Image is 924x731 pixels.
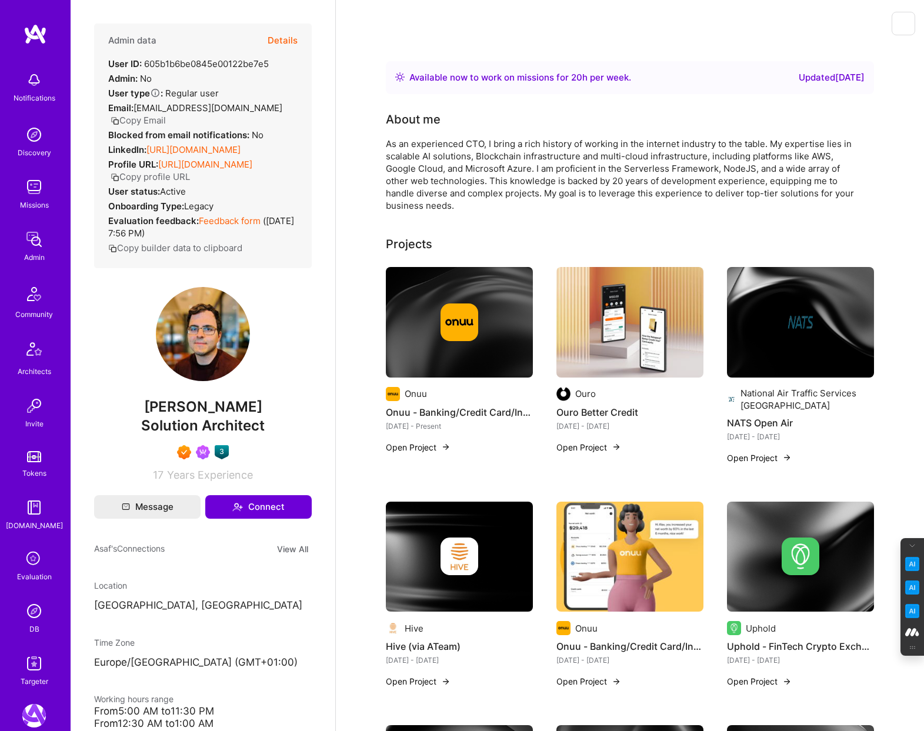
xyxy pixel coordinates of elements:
[22,68,46,92] img: bell
[108,102,134,114] strong: Email:
[108,144,146,155] strong: LinkedIn:
[386,621,400,635] img: Company logo
[111,171,190,183] button: Copy profile URL
[782,303,819,341] img: Company logo
[184,201,214,212] span: legacy
[556,267,703,378] img: Ouro Better Credit
[905,557,919,571] img: Key Point Extractor icon
[727,430,874,443] div: [DATE] - [DATE]
[727,675,792,687] button: Open Project
[556,654,703,666] div: [DATE] - [DATE]
[22,496,46,519] img: guide book
[405,388,427,400] div: Onuu
[386,111,441,128] div: About me
[20,337,48,365] img: Architects
[575,622,598,635] div: Onuu
[268,24,298,58] button: Details
[727,502,874,612] img: cover
[727,621,741,635] img: Company logo
[21,675,48,687] div: Targeter
[395,72,405,82] img: Availability
[386,420,533,432] div: [DATE] - Present
[746,622,776,635] div: Uphold
[441,538,478,575] img: Company logo
[108,215,199,226] strong: Evaluation feedback:
[22,394,46,418] img: Invite
[160,186,186,197] span: Active
[108,35,156,46] h4: Admin data
[19,704,49,727] a: A.Team: Leading A.Team's Marketing & DemandGen
[386,639,533,654] h4: Hive (via ATeam)
[14,92,55,104] div: Notifications
[177,445,191,459] img: Exceptional A.Teamer
[22,599,46,623] img: Admin Search
[386,675,451,687] button: Open Project
[146,144,241,155] a: [URL][DOMAIN_NAME]
[727,452,792,464] button: Open Project
[556,621,571,635] img: Company logo
[134,102,282,114] span: [EMAIL_ADDRESS][DOMAIN_NAME]
[905,604,919,618] img: Jargon Buster icon
[94,717,312,730] div: From 12:30 AM to 1:00 AM
[727,654,874,666] div: [DATE] - [DATE]
[94,579,312,592] div: Location
[24,251,45,263] div: Admin
[556,502,703,612] img: Onuu - Banking/Credit Card/Insurance B2C app
[740,387,874,412] div: National Air Traffic Services [GEOGRAPHIC_DATA]
[571,72,582,83] span: 20
[24,24,47,45] img: logo
[556,441,621,453] button: Open Project
[108,129,263,141] div: No
[386,235,432,253] div: Projects
[156,287,250,381] img: User Avatar
[108,159,158,170] strong: Profile URL:
[22,123,46,146] img: discovery
[575,388,596,400] div: Ouro
[556,405,703,420] h4: Ouro Better Credit
[441,677,451,686] img: arrow-right
[232,502,243,512] i: icon Connect
[727,392,736,406] img: Company logo
[409,71,631,85] div: Available now to work on missions for h per week .
[727,267,874,378] img: cover
[196,445,210,459] img: Been on Mission
[205,495,312,519] button: Connect
[386,267,533,378] img: cover
[108,215,298,239] div: ( [DATE] 7:56 PM )
[108,87,219,99] div: Regular user
[111,173,119,182] i: icon Copy
[556,639,703,654] h4: Onuu - Banking/Credit Card/Insurance B2C app
[15,308,53,321] div: Community
[23,548,45,570] i: icon SelectionTeam
[556,420,703,432] div: [DATE] - [DATE]
[20,199,49,211] div: Missions
[199,215,261,226] a: Feedback form
[94,599,312,613] p: [GEOGRAPHIC_DATA], [GEOGRAPHIC_DATA]
[556,675,621,687] button: Open Project
[905,580,919,595] img: Email Tone Analyzer icon
[727,415,874,430] h4: NATS Open Air
[22,467,46,479] div: Tokens
[94,495,201,519] button: Message
[108,58,142,69] strong: User ID:
[158,159,252,170] a: [URL][DOMAIN_NAME]
[612,677,621,686] img: arrow-right
[441,442,451,452] img: arrow-right
[386,441,451,453] button: Open Project
[799,71,865,85] div: Updated [DATE]
[386,387,400,401] img: Company logo
[782,677,792,686] img: arrow-right
[22,175,46,199] img: teamwork
[386,502,533,612] img: cover
[27,451,41,462] img: tokens
[108,88,163,99] strong: User type :
[556,387,571,401] img: Company logo
[405,622,423,635] div: Hive
[25,418,44,430] div: Invite
[22,652,46,675] img: Skill Targeter
[29,623,39,635] div: DB
[782,453,792,462] img: arrow-right
[386,405,533,420] h4: Onuu - Banking/Credit Card/Insurance B2C app
[141,417,265,434] span: Solution Architect
[18,365,51,378] div: Architects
